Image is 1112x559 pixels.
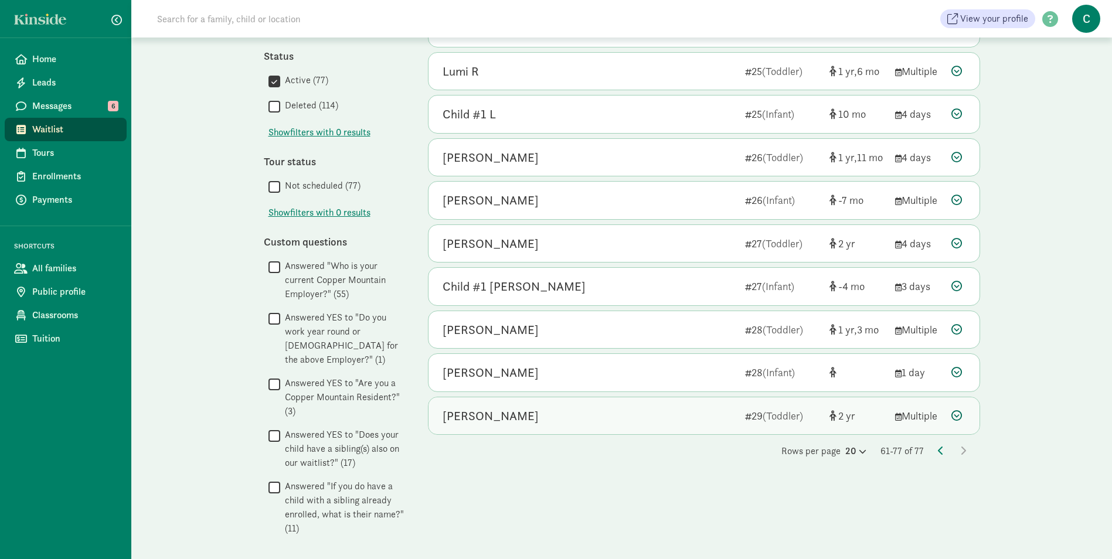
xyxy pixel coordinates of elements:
span: 1 [838,64,857,78]
div: 1 day [895,364,942,380]
span: Waitlist [32,122,117,137]
span: (Toddler) [763,323,803,336]
div: 27 [745,278,820,294]
a: Tuition [5,327,127,350]
label: Answered YES to "Do you work year round or [DEMOGRAPHIC_DATA] for the above Employer?" (1) [280,311,404,367]
a: All families [5,257,127,280]
div: Child #1 L [443,105,496,124]
span: Enrollments [32,169,117,183]
label: Deleted (114) [280,98,338,113]
div: [object Object] [829,106,886,122]
div: 28 [745,364,820,380]
div: Child #1 McEniry [443,277,586,296]
span: 6 [108,101,118,111]
div: Freya Brewer [443,407,539,425]
div: 29 [745,408,820,424]
div: Custom questions [264,234,404,250]
a: Public profile [5,280,127,304]
div: [object Object] [829,63,886,79]
div: Tour status [264,154,404,169]
a: Leads [5,71,127,94]
label: Answered YES to "Does your child have a sibling(s) also on our waitlist?" (17) [280,428,404,470]
div: Multiple [895,63,942,79]
span: Payments [32,193,117,207]
div: Anthony Aidala [443,148,539,167]
button: Showfilters with 0 results [268,125,370,139]
a: Payments [5,188,127,212]
label: Answered "If you do have a child with a sibling already enrolled, what is their name?" (11) [280,479,404,536]
iframe: Chat Widget [1053,503,1112,559]
span: 2 [838,237,855,250]
span: Public profile [32,285,117,299]
label: Not scheduled (77) [280,179,361,193]
div: Multiple [895,408,942,424]
span: 6 [857,64,879,78]
span: All families [32,261,117,275]
span: Leads [32,76,117,90]
div: 27 [745,236,820,251]
div: 25 [745,63,820,79]
div: Lumi R [443,62,479,81]
span: (Toddler) [762,237,802,250]
span: 10 [838,107,866,121]
span: Tours [32,146,117,160]
span: Tuition [32,332,117,346]
a: Classrooms [5,304,127,327]
button: Showfilters with 0 results [268,206,370,220]
span: 3 [857,323,879,336]
span: -4 [838,279,865,293]
div: Multiple [895,322,942,338]
div: Status [264,48,404,64]
span: (Toddler) [762,64,802,78]
div: 4 days [895,236,942,251]
div: 4 days [895,106,942,122]
div: Amiel Miller [443,321,539,339]
div: 26 [745,149,820,165]
div: Maris Lott [443,363,539,382]
span: 1 [838,323,857,336]
div: 20 [845,444,866,458]
span: Home [32,52,117,66]
div: [object Object] [829,236,886,251]
span: -7 [838,193,863,207]
div: [object Object] [829,278,886,294]
a: Home [5,47,127,71]
div: [object Object] [829,192,886,208]
span: C [1072,5,1100,33]
label: Active (77) [280,73,328,87]
span: (Infant) [762,279,794,293]
a: Enrollments [5,165,127,188]
div: Baby Sweeney [443,191,539,210]
div: [object Object] [829,408,886,424]
span: 1 [838,151,857,164]
span: Messages [32,99,117,113]
a: View your profile [940,9,1035,28]
div: [object Object] [829,364,886,380]
span: (Toddler) [763,409,803,422]
div: Rows per page 61-77 of 77 [428,444,980,458]
div: [object Object] [829,149,886,165]
span: (Infant) [763,193,795,207]
span: 2 [838,409,855,422]
span: 11 [857,151,883,164]
span: View your profile [960,12,1028,26]
span: Show filters with 0 results [268,125,370,139]
div: 26 [745,192,820,208]
span: Show filters with 0 results [268,206,370,220]
label: Answered "Who is your current Copper Mountain Employer?" (55) [280,259,404,301]
span: Classrooms [32,308,117,322]
div: 3 days [895,278,942,294]
div: 25 [745,106,820,122]
a: Waitlist [5,118,127,141]
span: (Infant) [763,366,795,379]
a: Tours [5,141,127,165]
div: Henry Alvine [443,234,539,253]
span: (Infant) [762,107,794,121]
div: Multiple [895,192,942,208]
div: [object Object] [829,322,886,338]
input: Search for a family, child or location [150,7,479,30]
div: 28 [745,322,820,338]
label: Answered YES to "Are you a Copper Mountain Resident?" (3) [280,376,404,418]
span: (Toddler) [763,151,803,164]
